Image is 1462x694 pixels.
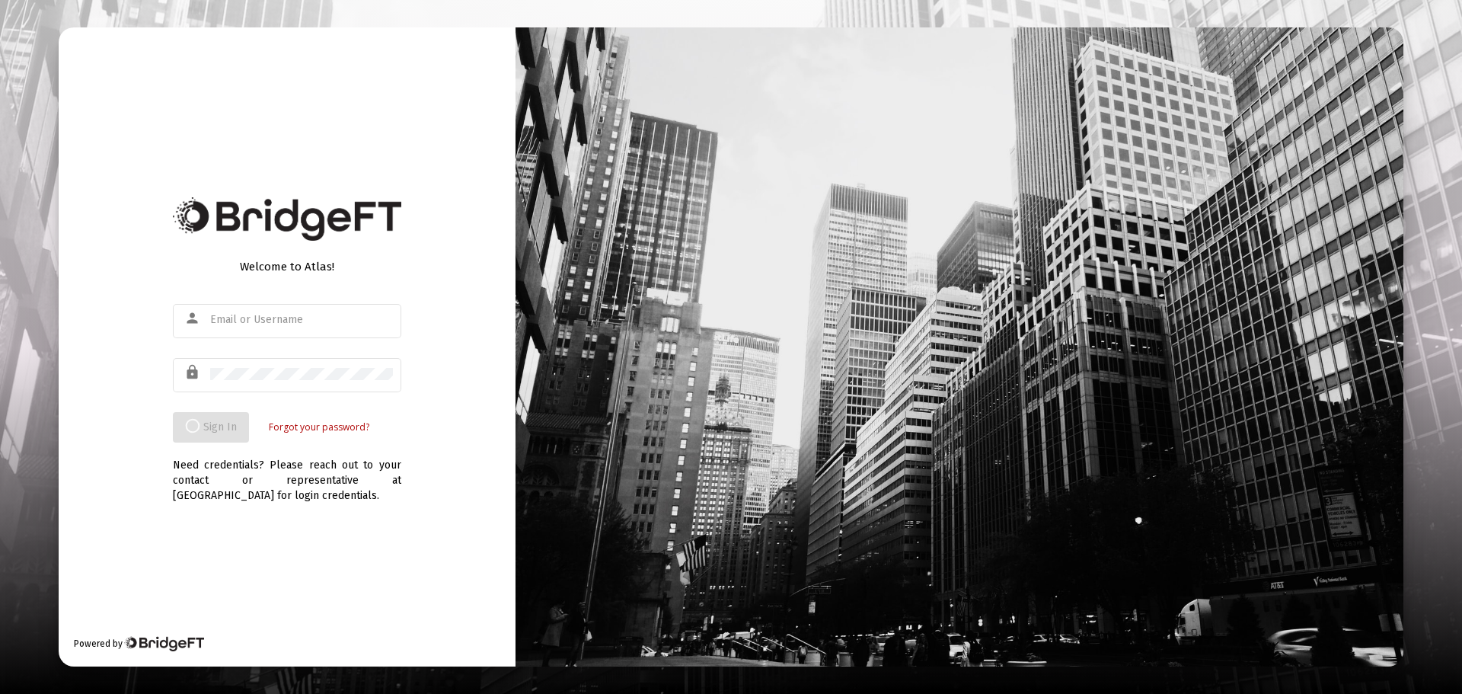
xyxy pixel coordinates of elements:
mat-icon: person [184,309,203,328]
img: Bridge Financial Technology Logo [173,197,401,241]
mat-icon: lock [184,363,203,382]
button: Sign In [173,412,249,443]
img: Bridge Financial Technology Logo [124,636,204,651]
div: Powered by [74,636,204,651]
a: Forgot your password? [269,420,369,435]
span: Sign In [185,421,237,433]
div: Welcome to Atlas! [173,259,401,274]
div: Need credentials? Please reach out to your contact or representative at [GEOGRAPHIC_DATA] for log... [173,443,401,504]
input: Email or Username [210,314,393,326]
